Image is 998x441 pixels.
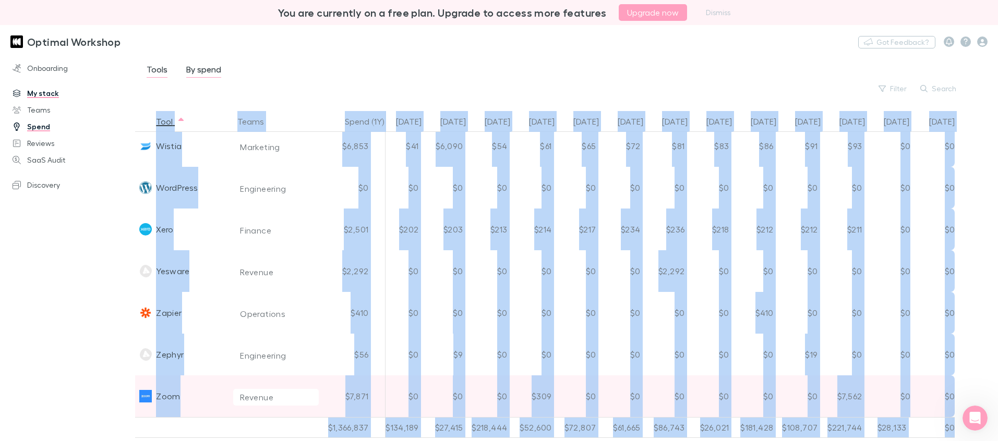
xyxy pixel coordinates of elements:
div: $214 [511,209,556,250]
div: $54 [467,125,511,167]
div: $0 [378,375,423,417]
div: $0 [378,334,423,375]
img: Zoom's Logo [139,390,152,402]
div: $0 [556,292,600,334]
div: $0 [777,375,822,417]
div: $0 [600,250,644,292]
button: Marketing [233,139,319,155]
button: [DATE] [929,111,967,132]
button: [DATE] [396,111,434,132]
div: $0 [689,334,733,375]
div: Engineering [240,349,286,362]
div: $0 [866,334,910,375]
div: $0 [644,334,689,375]
button: Teams [237,111,276,132]
div: $202 [378,209,423,250]
div: $0 [556,250,600,292]
div: $0 [822,292,866,334]
div: $81 [644,125,689,167]
img: Yesware's Logo [139,265,152,277]
div: $0 [777,250,822,292]
div: $52,600 [511,417,556,438]
button: Revenue [233,389,319,406]
div: $86,743 [644,417,689,438]
button: [DATE] [751,111,789,132]
img: Wistia's Logo [139,140,152,152]
img: Zephyr's Logo [139,348,152,361]
div: $0 [644,167,689,209]
div: $0 [600,292,644,334]
div: Xero [156,209,173,250]
button: [DATE] [795,111,833,132]
div: WordPress [156,167,198,209]
div: $9 [423,334,467,375]
div: $7,562 [822,375,866,417]
span: By spend [186,64,221,78]
div: $0 [866,125,910,167]
div: $134,189 [378,417,423,438]
div: $236 [644,209,689,250]
div: $0 [423,250,467,292]
div: Zephyr [156,334,184,375]
div: $0 [600,167,644,209]
button: Engineering [233,347,319,364]
div: $217 [556,209,600,250]
a: SaaS Audit [2,152,133,168]
div: $0 [644,375,689,417]
div: $309 [511,375,556,417]
div: $1,366,837 [323,417,386,438]
img: WordPress's Logo [139,181,152,194]
button: Operations [233,305,319,322]
div: $218 [689,209,733,250]
div: $0 [866,375,910,417]
div: $0 [822,250,866,292]
div: $234 [600,209,644,250]
div: $0 [423,292,467,334]
div: $41 [378,125,423,167]
button: [DATE] [485,111,523,132]
div: $0 [866,250,910,292]
div: $0 [866,167,910,209]
div: $61,665 [600,417,644,438]
div: $2,292 [644,250,689,292]
div: $0 [511,334,556,375]
div: $0 [910,417,955,438]
button: [DATE] [884,111,922,132]
div: $0 [777,292,822,334]
div: $0 [777,167,822,209]
div: $91 [777,125,822,167]
div: $0 [689,292,733,334]
a: Spend [2,118,133,135]
button: [DATE] [573,111,611,132]
div: Marketing [240,141,280,153]
div: $0 [733,334,777,375]
div: $0 [467,334,511,375]
div: $72,807 [556,417,600,438]
div: $19 [777,334,822,375]
div: $0 [511,250,556,292]
div: $0 [467,292,511,334]
div: $0 [822,167,866,209]
div: $0 [378,292,423,334]
button: Revenue [233,264,319,280]
img: Xero's Logo [139,223,152,236]
div: $28,133 [866,417,910,438]
a: Onboarding [2,60,133,77]
div: Wistia [156,125,182,167]
button: [DATE] [706,111,744,132]
div: $0 [866,209,910,250]
div: $27,415 [423,417,467,438]
div: $203 [423,209,467,250]
button: Search [915,82,963,95]
div: $221,744 [822,417,866,438]
img: Zapier's Logo [139,307,152,319]
div: $218,444 [467,417,511,438]
div: Revenue [240,391,273,403]
button: Dismiss [700,6,737,19]
iframe: Intercom live chat [963,406,988,431]
div: $0 [511,292,556,334]
h3: You are currently on a free plan. Upgrade to access more features [278,6,607,19]
div: $0 [556,334,600,375]
div: $2,501 [323,209,386,250]
div: $7,871 [323,375,386,417]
